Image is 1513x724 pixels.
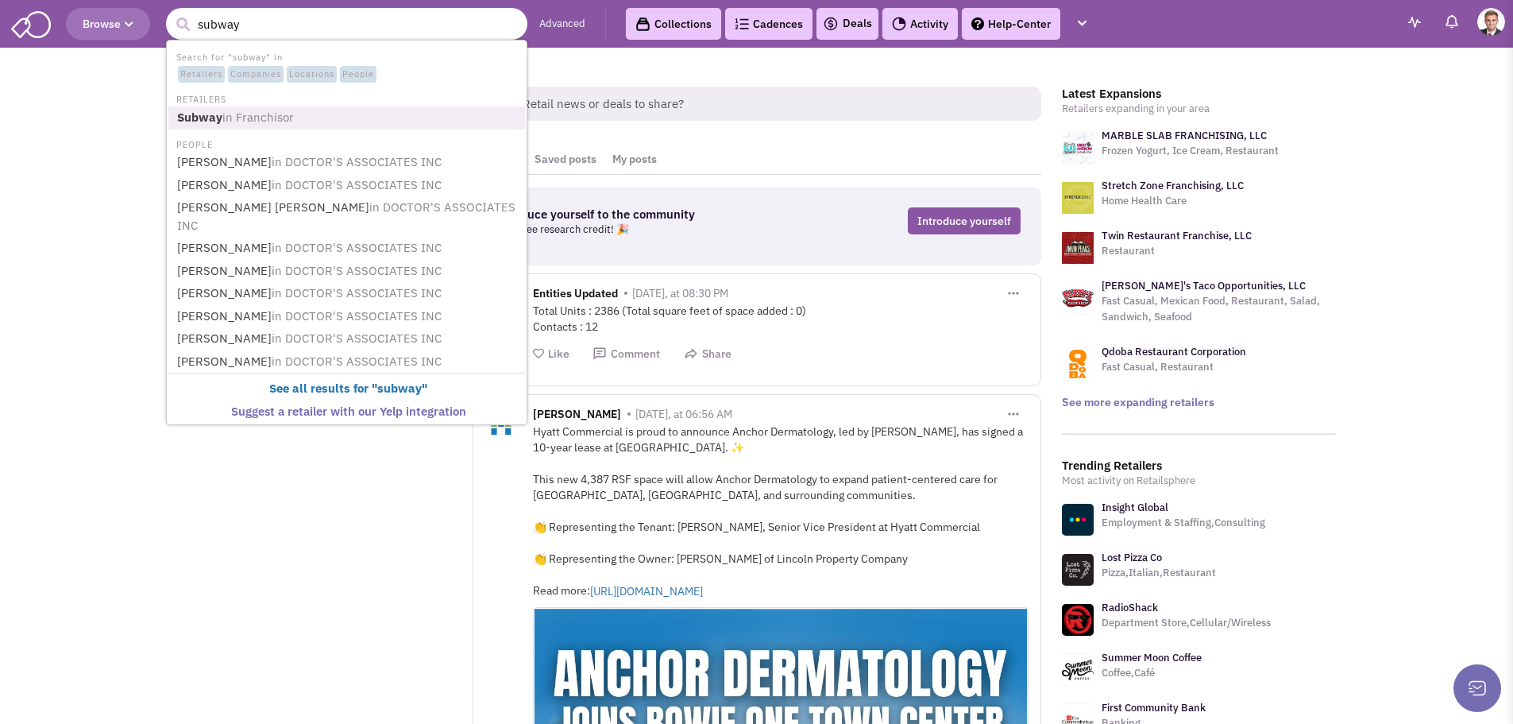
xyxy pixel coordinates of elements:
[1062,282,1094,314] img: logo
[604,145,665,174] a: My posts
[533,424,1029,599] div: Hyatt Commercial is proud to announce Anchor Dermatology, led by [PERSON_NAME], has signed a 10-y...
[1102,345,1246,358] a: Qdoba Restaurant Corporation
[1102,665,1202,681] p: Coffee,Café
[626,8,721,40] a: Collections
[178,66,225,83] span: Retailers
[172,351,524,373] a: [PERSON_NAME]in DOCTOR'S ASSOCIATES INC
[632,286,728,300] span: [DATE], at 08:30 PM
[377,381,422,396] b: subway
[1102,551,1162,564] a: Lost Pizza Co
[539,17,585,32] a: Advanced
[492,222,793,238] p: Get a free research credit! 🎉
[533,407,621,425] span: [PERSON_NAME]
[533,303,1029,335] div: Total Units : 2386 (Total square feet of space added : 0) Contacts : 12
[635,17,650,32] img: icon-collection-lavender-black.svg
[1062,473,1336,489] p: Most activity on Retailsphere
[823,14,839,33] img: icon-deals.svg
[269,381,427,396] b: See all results for " "
[684,347,731,362] button: Share
[1062,132,1094,164] img: logo
[892,17,906,31] img: Activity.png
[1062,87,1336,101] h3: Latest Expansions
[527,145,604,174] a: Saved posts
[287,66,337,83] span: Locations
[172,197,524,236] a: [PERSON_NAME] [PERSON_NAME]in DOCTOR'S ASSOCIATES INC
[272,354,442,369] span: in DOCTOR'S ASSOCIATES INC
[1062,182,1094,214] img: logo
[1102,279,1306,292] a: [PERSON_NAME]'s Taco Opportunities, LLC
[533,347,569,362] button: Like
[177,199,515,233] span: in DOCTOR'S ASSOCIATES INC
[172,401,524,423] a: Suggest a retailer with our Yelp integration
[11,8,51,38] img: SmartAdmin
[166,8,527,40] input: Search
[272,154,442,169] span: in DOCTOR'S ASSOCIATES INC
[1477,8,1505,36] img: Blake Bogenrief
[1102,501,1168,514] a: Insight Global
[340,66,376,83] span: People
[172,152,524,173] a: [PERSON_NAME]in DOCTOR'S ASSOCIATES INC
[1102,359,1246,375] p: Fast Casual, Restaurant
[1102,615,1271,631] p: Department Store,Cellular/Wireless
[1102,565,1216,581] p: Pizza,Italian,Restaurant
[177,110,222,125] b: Subway
[231,404,466,419] b: Suggest a retailer with our Yelp integration
[172,238,524,259] a: [PERSON_NAME]in DOCTOR'S ASSOCIATES INC
[882,8,958,40] a: Activity
[272,263,442,278] span: in DOCTOR'S ASSOCIATES INC
[222,110,294,125] span: in Franchisor
[962,8,1060,40] a: Help-Center
[66,8,150,40] button: Browse
[1062,232,1094,264] img: logo
[1102,143,1279,159] p: Frozen Yogurt, Ice Cream, Restaurant
[272,177,442,192] span: in DOCTOR'S ASSOCIATES INC
[168,90,525,106] li: RETAILERS
[1102,229,1252,242] a: Twin Restaurant Franchise, LLC
[1102,243,1252,259] p: Restaurant
[1102,601,1158,614] a: RadioShack
[1102,651,1202,664] a: Summer Moon Coffee
[635,407,732,421] span: [DATE], at 06:56 AM
[272,331,442,346] span: in DOCTOR'S ASSOCIATES INC
[272,285,442,300] span: in DOCTOR'S ASSOCIATES INC
[592,347,660,362] button: Comment
[510,87,1041,121] span: Retail news or deals to share?
[228,66,284,83] span: Companies
[83,17,133,31] span: Browse
[1102,701,1206,714] a: First Community Bank
[172,306,524,327] a: [PERSON_NAME]in DOCTOR'S ASSOCIATES INC
[172,328,524,350] a: [PERSON_NAME]in DOCTOR'S ASSOCIATES INC
[492,207,793,222] h3: Introduce yourself to the community
[1062,459,1336,473] h3: Trending Retailers
[172,378,524,400] a: See all results for "subway"
[168,135,525,152] li: PEOPLE
[548,347,569,361] span: Like
[272,240,442,255] span: in DOCTOR'S ASSOCIATES INC
[533,286,618,304] span: Entities Updated
[1102,293,1336,325] p: Fast Casual, Mexican Food, Restaurant, Salad, Sandwich, Seafood
[908,207,1021,234] a: Introduce yourself
[1062,395,1214,409] a: See more expanding retailers
[172,107,524,129] a: Subwayin Franchisor
[1062,101,1336,117] p: Retailers expanding in your area
[1102,179,1244,192] a: Stretch Zone Franchising, LLC
[168,48,525,84] li: Search for "subway" in
[172,175,524,196] a: [PERSON_NAME]in DOCTOR'S ASSOCIATES INC
[172,283,524,304] a: [PERSON_NAME]in DOCTOR'S ASSOCIATES INC
[823,14,872,33] a: Deals
[1102,129,1267,142] a: MARBLE SLAB FRANCHISING, LLC
[1102,515,1265,531] p: Employment & Staffing,Consulting
[971,17,984,30] img: help.png
[172,261,524,282] a: [PERSON_NAME]in DOCTOR'S ASSOCIATES INC
[1062,348,1094,380] img: logo
[272,308,442,323] span: in DOCTOR'S ASSOCIATES INC
[735,18,749,29] img: Cadences_logo.png
[725,8,812,40] a: Cadences
[590,583,812,599] a: [URL][DOMAIN_NAME]
[1102,193,1244,209] p: Home Health Care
